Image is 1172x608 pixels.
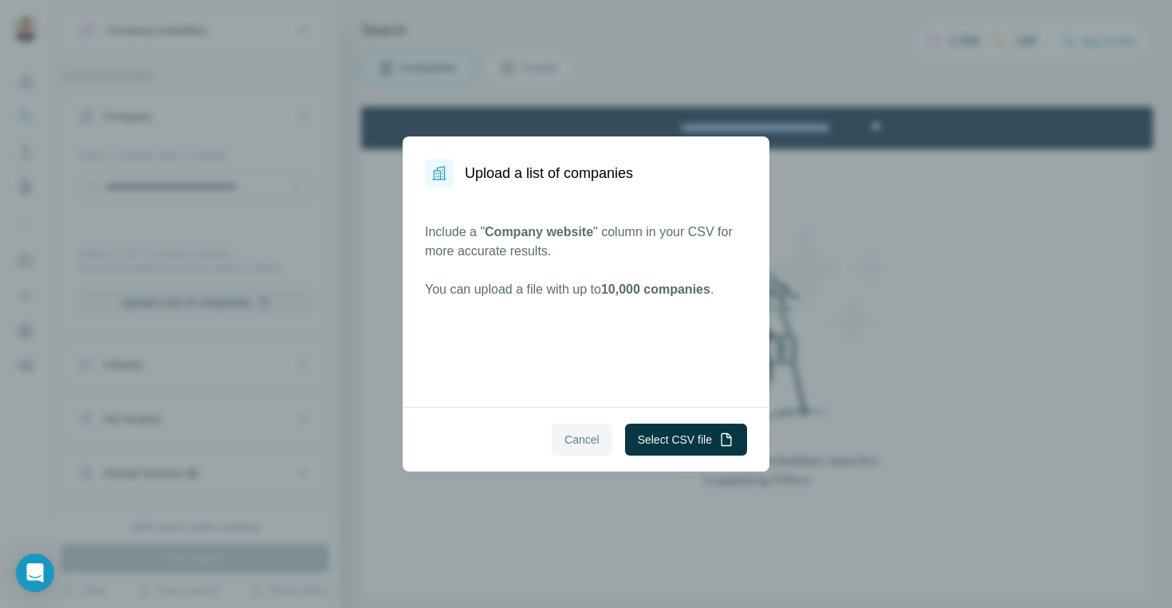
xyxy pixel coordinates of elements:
[564,432,600,448] span: Cancel
[625,424,747,456] button: Select CSV file
[425,280,747,299] p: You can upload a file with up to .
[425,223,747,261] p: Include a " " column in your CSV for more accurate results.
[601,282,710,296] span: 10,000 companies
[465,162,633,184] h1: Upload a list of companies
[16,554,54,592] div: Open Intercom Messenger
[485,225,593,239] span: Company website
[552,424,612,456] button: Cancel
[281,3,506,38] div: Upgrade plan for full access to Surfe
